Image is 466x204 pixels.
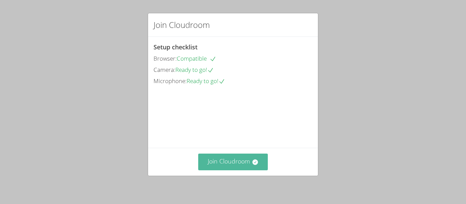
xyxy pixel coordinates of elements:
button: Join Cloudroom [198,154,268,170]
span: Browser: [154,54,177,62]
span: Setup checklist [154,43,198,51]
span: Camera: [154,66,175,74]
span: Microphone: [154,77,187,85]
span: Ready to go! [187,77,225,85]
span: Compatible [177,54,216,62]
h2: Join Cloudroom [154,19,210,31]
span: Ready to go! [175,66,214,74]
